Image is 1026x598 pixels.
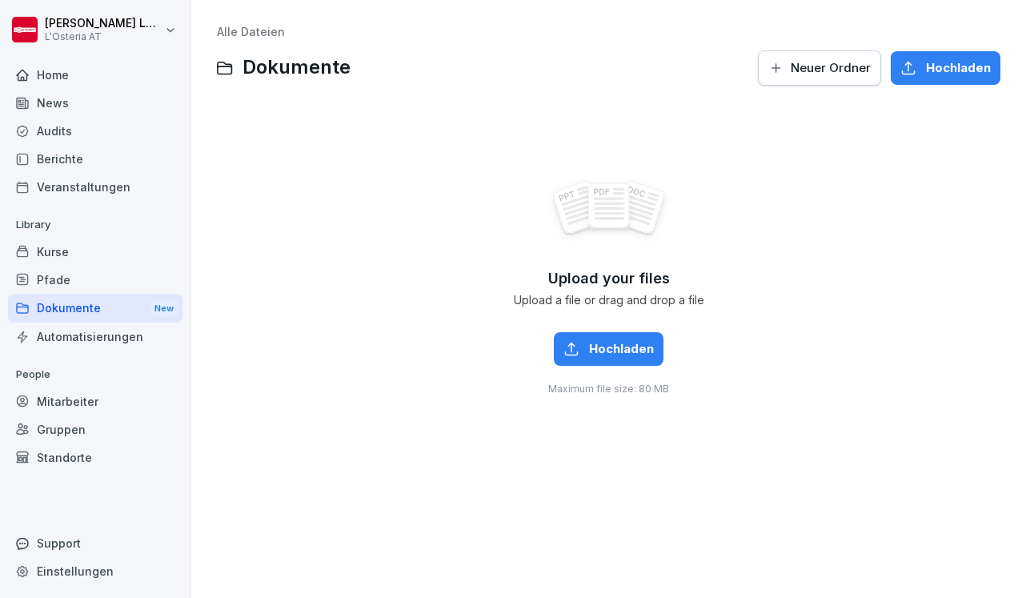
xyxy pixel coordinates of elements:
[8,294,182,323] a: DokumenteNew
[891,51,1000,85] button: Hochladen
[242,56,351,79] span: Dokumente
[548,270,670,287] span: Upload your files
[791,59,871,77] span: Neuer Ordner
[8,415,182,443] a: Gruppen
[8,362,182,387] p: People
[8,443,182,472] a: Standorte
[8,529,182,557] div: Support
[8,61,182,89] a: Home
[45,31,162,42] p: L'Osteria AT
[589,340,654,358] span: Hochladen
[150,299,178,318] div: New
[45,17,162,30] p: [PERSON_NAME] Lung
[8,266,182,294] a: Pfade
[514,294,704,307] span: Upload a file or drag and drop a file
[8,557,182,585] a: Einstellungen
[8,117,182,145] a: Audits
[217,25,285,38] a: Alle Dateien
[8,145,182,173] a: Berichte
[8,323,182,351] a: Automatisierungen
[8,387,182,415] a: Mitarbeiter
[8,238,182,266] a: Kurse
[554,332,663,366] button: Hochladen
[8,89,182,117] a: News
[758,50,881,86] button: Neuer Ordner
[8,173,182,201] a: Veranstaltungen
[926,59,991,77] span: Hochladen
[8,294,182,323] div: Dokumente
[8,212,182,238] p: Library
[548,382,669,396] span: Maximum file size: 80 MB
